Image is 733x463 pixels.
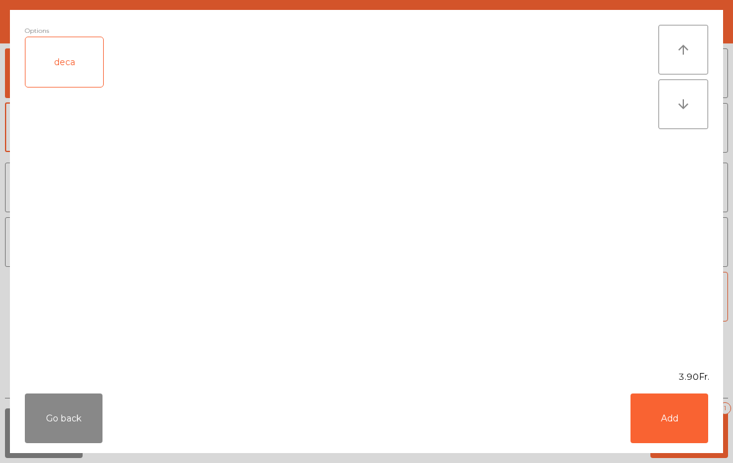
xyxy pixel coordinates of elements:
[658,79,708,129] button: arrow_downward
[25,393,102,443] button: Go back
[631,393,708,443] button: Add
[25,25,49,37] span: Options
[676,97,691,112] i: arrow_downward
[676,42,691,57] i: arrow_upward
[658,25,708,74] button: arrow_upward
[25,37,103,87] div: deca
[10,371,723,384] div: 3.90Fr.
